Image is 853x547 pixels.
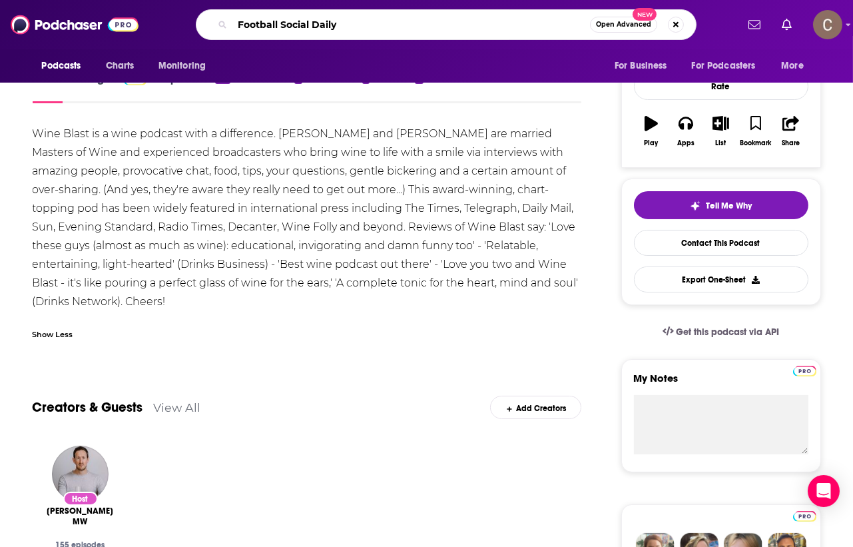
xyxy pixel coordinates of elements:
[596,21,651,28] span: Open Advanced
[776,13,797,36] a: Show notifications dropdown
[738,107,773,155] button: Bookmark
[706,201,752,211] span: Tell Me Why
[644,139,658,147] div: Play
[165,73,230,103] a: Episodes155
[793,509,816,522] a: Pro website
[33,399,143,416] a: Creators & Guests
[652,316,790,348] a: Get this podcast via API
[63,492,98,506] div: Host
[158,57,206,75] span: Monitoring
[692,57,756,75] span: For Podcasters
[388,73,424,103] a: Lists4
[703,107,738,155] button: List
[52,446,109,502] img: Peter Richards MW
[81,73,147,103] a: InsightsPodchaser Pro
[442,73,475,103] a: Similar
[740,139,771,147] div: Bookmark
[676,326,779,338] span: Get this podcast via API
[634,267,808,292] button: Export One-Sheet
[43,506,118,527] span: [PERSON_NAME] MW
[793,364,816,376] a: Pro website
[773,107,808,155] button: Share
[590,17,657,33] button: Open AdvancedNew
[634,107,669,155] button: Play
[633,8,657,21] span: New
[321,73,369,103] a: Credits1
[669,107,703,155] button: Apps
[232,14,590,35] input: Search podcasts, credits, & more...
[782,139,800,147] div: Share
[196,9,697,40] div: Search podcasts, credits, & more...
[249,73,302,103] a: Reviews2
[42,57,81,75] span: Podcasts
[813,10,842,39] img: User Profile
[33,125,582,311] div: Wine Blast is a wine podcast with a difference. [PERSON_NAME] and [PERSON_NAME] are married Maste...
[154,400,201,414] a: View All
[793,511,816,522] img: Podchaser Pro
[634,230,808,256] a: Contact This Podcast
[808,475,840,507] div: Open Intercom Messenger
[97,53,142,79] a: Charts
[605,53,684,79] button: open menu
[716,139,726,147] div: List
[743,13,766,36] a: Show notifications dropdown
[781,57,804,75] span: More
[813,10,842,39] button: Show profile menu
[793,366,816,376] img: Podchaser Pro
[634,372,808,395] label: My Notes
[677,139,695,147] div: Apps
[813,10,842,39] span: Logged in as clay.bolton
[615,57,667,75] span: For Business
[634,73,808,100] div: Rate
[634,191,808,219] button: tell me why sparkleTell Me Why
[33,73,63,103] a: About
[772,53,820,79] button: open menu
[11,12,139,37] img: Podchaser - Follow, Share and Rate Podcasts
[33,53,99,79] button: open menu
[683,53,775,79] button: open menu
[690,201,701,211] img: tell me why sparkle
[149,53,223,79] button: open menu
[490,396,581,419] div: Add Creators
[43,506,118,527] a: Peter Richards MW
[106,57,135,75] span: Charts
